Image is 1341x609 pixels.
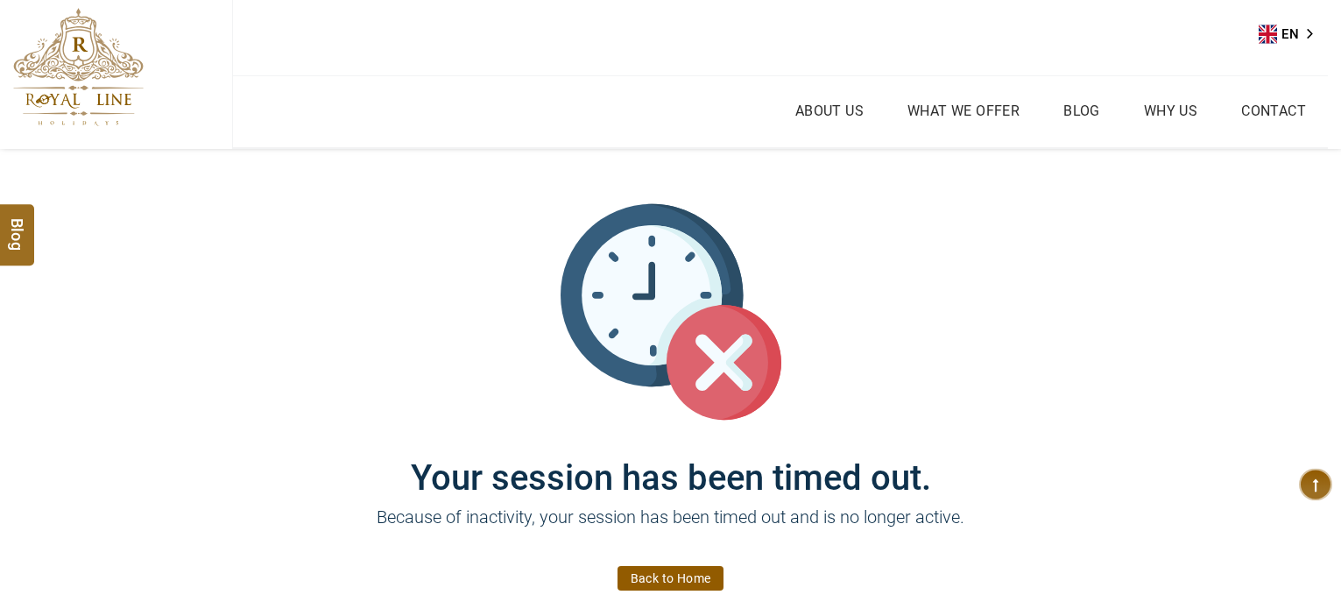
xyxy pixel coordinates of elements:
img: session_time_out.svg [561,202,781,422]
img: The Royal Line Holidays [13,8,144,126]
a: What we Offer [903,98,1024,124]
a: About Us [791,98,868,124]
a: Back to Home [618,566,724,591]
a: Blog [1059,98,1105,124]
a: EN [1259,21,1325,47]
a: Contact [1237,98,1310,124]
span: Blog [6,218,29,233]
a: Why Us [1140,98,1202,124]
aside: Language selected: English [1259,21,1325,47]
p: Because of inactivity, your session has been timed out and is no longer active. [145,504,1196,556]
div: Language [1259,21,1325,47]
h1: Your session has been timed out. [145,422,1196,499]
